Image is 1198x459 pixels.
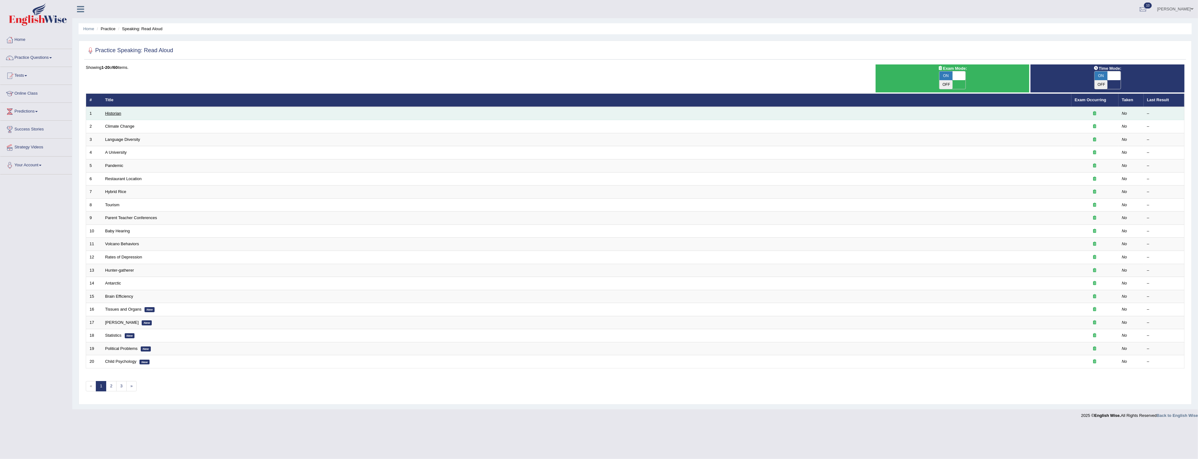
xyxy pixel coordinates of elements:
th: Title [102,94,1071,107]
a: Your Account [0,157,72,172]
a: Brain Efficiency [105,294,133,299]
span: OFF [1095,80,1108,89]
div: – [1147,307,1181,312]
div: Exam occurring question [1075,359,1115,365]
div: – [1147,241,1181,247]
a: Exam Occurring [1075,97,1106,102]
td: 18 [86,329,102,342]
div: Exam occurring question [1075,124,1115,130]
a: Rates of Depression [105,255,142,259]
td: 11 [86,238,102,251]
div: Exam occurring question [1075,268,1115,274]
a: Parent Teacher Conferences [105,215,157,220]
th: # [86,94,102,107]
div: Exam occurring question [1075,320,1115,326]
a: Success Stories [0,121,72,136]
em: No [1122,202,1127,207]
div: – [1147,150,1181,156]
em: No [1122,333,1127,338]
div: Exam occurring question [1075,176,1115,182]
div: – [1147,268,1181,274]
a: Pandemic [105,163,123,168]
em: No [1122,294,1127,299]
a: Home [83,26,94,31]
a: Back to English Wise [1157,413,1198,418]
td: 4 [86,146,102,159]
em: No [1122,150,1127,155]
em: No [1122,320,1127,325]
em: No [1122,307,1127,312]
div: – [1147,163,1181,169]
td: 8 [86,198,102,212]
div: – [1147,320,1181,326]
em: New [139,360,150,365]
div: Exam occurring question [1075,280,1115,286]
a: Climate Change [105,124,134,129]
td: 10 [86,224,102,238]
div: – [1147,176,1181,182]
td: 16 [86,303,102,316]
div: – [1147,254,1181,260]
div: Exam occurring question [1075,346,1115,352]
div: – [1147,359,1181,365]
em: No [1122,137,1127,142]
div: Exam occurring question [1075,307,1115,312]
em: New [145,307,155,312]
div: – [1147,189,1181,195]
div: – [1147,294,1181,300]
li: Speaking: Read Aloud [117,26,162,32]
a: Online Class [0,85,72,101]
div: Exam occurring question [1075,189,1115,195]
a: Tests [0,67,72,83]
div: – [1147,202,1181,208]
div: – [1147,137,1181,143]
em: New [125,333,135,338]
span: ON [1095,71,1108,80]
td: 20 [86,355,102,368]
a: Baby Hearing [105,229,130,233]
div: Show exams occurring in exams [876,64,1030,92]
a: Practice Questions [0,49,72,65]
div: Exam occurring question [1075,254,1115,260]
div: – [1147,280,1181,286]
a: Hybrid Rice [105,189,126,194]
strong: English Wise. [1094,413,1121,418]
td: 1 [86,107,102,120]
div: – [1147,346,1181,352]
div: Exam occurring question [1075,163,1115,169]
h2: Practice Speaking: Read Aloud [86,46,173,55]
a: Language Diversity [105,137,140,142]
span: OFF [939,80,953,89]
div: – [1147,111,1181,117]
a: Predictions [0,103,72,119]
td: 14 [86,277,102,290]
em: No [1122,229,1127,233]
em: No [1122,176,1127,181]
span: « [86,381,96,391]
em: New [141,346,151,351]
span: ON [939,71,953,80]
a: 2 [106,381,116,391]
td: 17 [86,316,102,329]
em: No [1122,359,1127,364]
td: 3 [86,133,102,146]
em: No [1122,241,1127,246]
div: Exam occurring question [1075,294,1115,300]
div: Exam occurring question [1075,333,1115,339]
span: Time Mode: [1091,65,1124,72]
em: No [1122,163,1127,168]
a: Political Problems [105,346,138,351]
div: Exam occurring question [1075,241,1115,247]
a: Historian [105,111,121,116]
td: 5 [86,159,102,173]
div: – [1147,215,1181,221]
em: No [1122,346,1127,351]
a: Home [0,31,72,47]
td: 7 [86,185,102,199]
td: 13 [86,264,102,277]
td: 12 [86,251,102,264]
th: Taken [1119,94,1144,107]
b: 1-20 [101,65,110,70]
div: 2025 © All Rights Reserved [1081,409,1198,418]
